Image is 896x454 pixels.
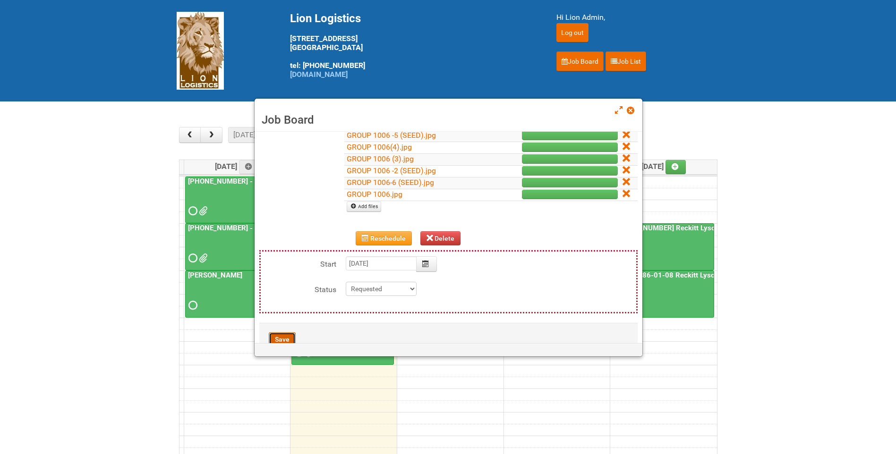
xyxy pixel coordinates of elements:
[188,302,195,309] span: Requested
[185,177,288,224] a: [PHONE_NUMBER] - Naked Reformulation Mailing 1
[556,12,720,23] div: Hi Lion Admin,
[261,282,336,295] label: Status
[239,160,260,174] a: Add an event
[556,51,604,71] a: Job Board
[262,113,635,127] h3: Job Board
[269,332,296,346] button: Save
[556,23,589,42] input: Log out
[347,202,381,212] a: Add files
[290,70,348,79] a: [DOMAIN_NAME]
[347,131,436,140] a: GROUP 1006 -5 (SEED).jpg
[199,255,205,261] span: GROUP 1003.jpg GROUP 1003 (2).jpg GROUP 1003 (3).jpg GROUP 1003 (4).jpg GROUP 1003 (5).jpg GROUP ...
[290,12,533,79] div: [STREET_ADDRESS] [GEOGRAPHIC_DATA] tel: [PHONE_NUMBER]
[177,46,224,55] a: Lion Logistics
[606,51,646,71] a: Job List
[199,208,205,214] span: Lion25-055556-01_LABELS_03Oct25.xlsx MOR - 25-055556-01.xlsm G147.png G258.png G369.png M147.png ...
[185,270,288,318] a: [PERSON_NAME]
[186,177,355,185] a: [PHONE_NUMBER] - Naked Reformulation Mailing 1
[356,231,412,245] button: Reschedule
[261,256,336,270] label: Start
[416,256,437,272] button: Calendar
[611,223,714,270] a: [PHONE_NUMBER] Reckitt Lysol Wipes Stage 4 - labeling day
[188,255,195,261] span: Requested
[228,127,260,143] button: [DATE]
[666,160,686,174] a: Add an event
[188,208,195,214] span: Requested
[290,12,361,25] span: Lion Logistics
[420,231,461,245] button: Delete
[215,162,260,171] span: [DATE]
[611,270,714,318] a: 25-011286-01-08 Reckitt Lysol Laundry Scented
[612,224,811,232] a: [PHONE_NUMBER] Reckitt Lysol Wipes Stage 4 - labeling day
[641,162,686,171] span: [DATE]
[347,143,412,151] a: GROUP 1006(4).jpg
[185,223,288,270] a: [PHONE_NUMBER] - Naked Reformulation Mailing 1 PHOTOS
[347,178,434,187] a: GROUP 1006-6 (SEED).jpg
[347,154,414,163] a: GROUP 1006 (3).jpg
[612,271,773,279] a: 25-011286-01-08 Reckitt Lysol Laundry Scented
[186,224,384,232] a: [PHONE_NUMBER] - Naked Reformulation Mailing 1 PHOTOS
[347,190,402,199] a: GROUP 1006.jpg
[177,12,224,90] img: Lion Logistics
[186,271,244,279] a: [PERSON_NAME]
[347,166,436,175] a: GROUP 1006 -2 (SEED).jpg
